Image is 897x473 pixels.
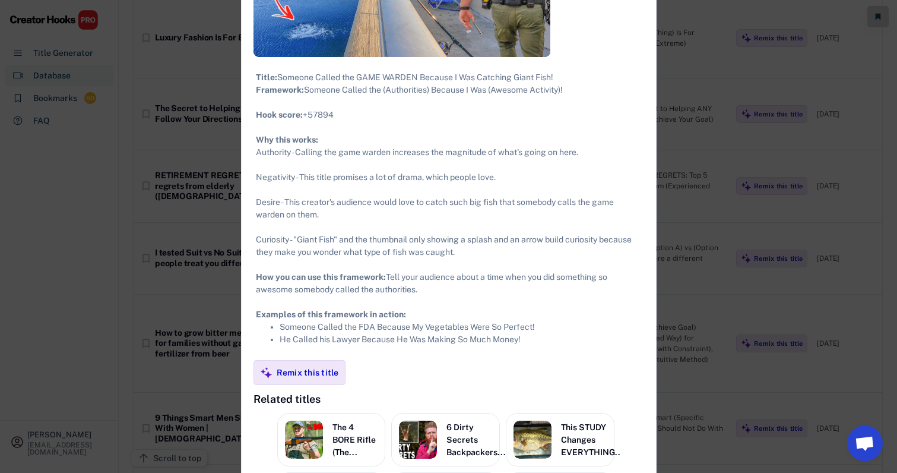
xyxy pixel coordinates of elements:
[399,421,437,459] img: 6DirtySecretsBackpackersRefuseToTalkAbout-JeremiahStringerHikes.jpg
[256,85,304,94] strong: Framework:
[256,272,386,282] strong: How you can use this framework:
[280,333,642,346] li: He Called his Lawyer Because He Was Making So Much Money!
[285,421,323,459] img: The4BORERifleTheBiggestRifleEVER-KentuckyBallistics.jpg
[446,421,506,459] div: 6 Dirty Secrets Backpackers...
[847,425,883,461] a: Open chat
[256,310,406,319] strong: Examples of this framework in action:
[300,110,303,119] strong: :
[332,421,378,459] div: The 4 BORE Rifle (The...
[561,421,623,459] div: This STUDY Changes EVERYTHING...
[260,367,272,379] img: MagicMajor%20%28Purple%29.svg
[256,110,300,119] strong: Hook score
[256,71,642,346] div: Someone Called the GAME WARDEN Because I Was Catching Giant Fish! Someone Called the (Authorities...
[256,135,318,144] strong: Why this works:
[280,321,642,333] li: Someone Called the FDA Because My Vegetables Were So Perfect!
[253,391,321,407] div: Related titles
[277,367,339,378] div: Remix this title
[256,72,277,82] strong: Title:
[514,421,551,459] img: ThisSTUDYChangesEVERYTHINGWeKnowAboutBASSFISHING-BassFishingHQ.jpg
